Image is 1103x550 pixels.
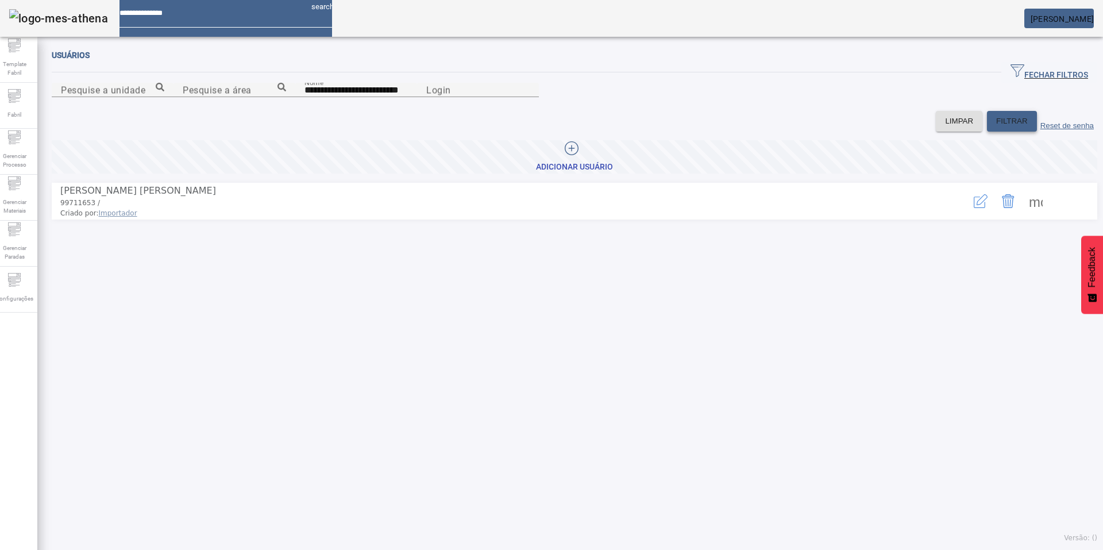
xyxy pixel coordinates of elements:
[1001,62,1097,83] button: FECHAR FILTROS
[945,116,973,127] span: LIMPAR
[996,116,1028,127] span: FILTRAR
[1081,236,1103,314] button: Feedback - Mostrar pesquisa
[1031,14,1094,24] span: [PERSON_NAME]
[1064,534,1097,542] span: Versão: ()
[4,107,25,122] span: Fabril
[1037,111,1097,132] button: Reset de senha
[1040,121,1094,130] label: Reset de senha
[183,84,252,95] mat-label: Pesquise a área
[183,83,286,97] input: Number
[994,187,1022,215] button: Delete
[987,111,1037,132] button: FILTRAR
[9,9,108,28] img: logo-mes-athena
[99,209,137,217] span: Importador
[1022,187,1050,215] button: Mais
[1087,247,1097,287] span: Feedback
[536,161,613,173] div: Adicionar Usuário
[52,51,90,60] span: Usuários
[52,140,1097,174] button: Adicionar Usuário
[936,111,982,132] button: LIMPAR
[61,84,145,95] mat-label: Pesquise a unidade
[61,83,164,97] input: Number
[60,199,100,207] span: 99711653 /
[304,78,323,86] mat-label: Nome
[1011,64,1088,81] span: FECHAR FILTROS
[60,208,922,218] span: Criado por:
[60,185,216,196] span: [PERSON_NAME] [PERSON_NAME]
[426,84,451,95] mat-label: Login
